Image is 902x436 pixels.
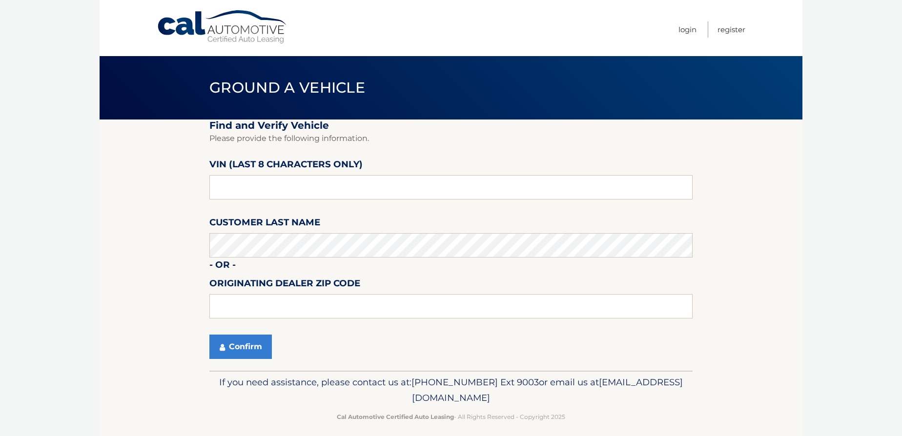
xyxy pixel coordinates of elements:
[209,132,693,145] p: Please provide the following information.
[337,413,454,420] strong: Cal Automotive Certified Auto Leasing
[209,119,693,132] h2: Find and Verify Vehicle
[678,21,697,38] a: Login
[209,215,320,233] label: Customer Last Name
[209,157,363,175] label: VIN (last 8 characters only)
[157,10,288,44] a: Cal Automotive
[411,377,539,388] span: [PHONE_NUMBER] Ext 9003
[209,335,272,359] button: Confirm
[209,79,365,97] span: Ground a Vehicle
[717,21,745,38] a: Register
[209,276,360,294] label: Originating Dealer Zip Code
[209,258,236,276] label: - or -
[216,375,686,406] p: If you need assistance, please contact us at: or email us at
[216,412,686,422] p: - All Rights Reserved - Copyright 2025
